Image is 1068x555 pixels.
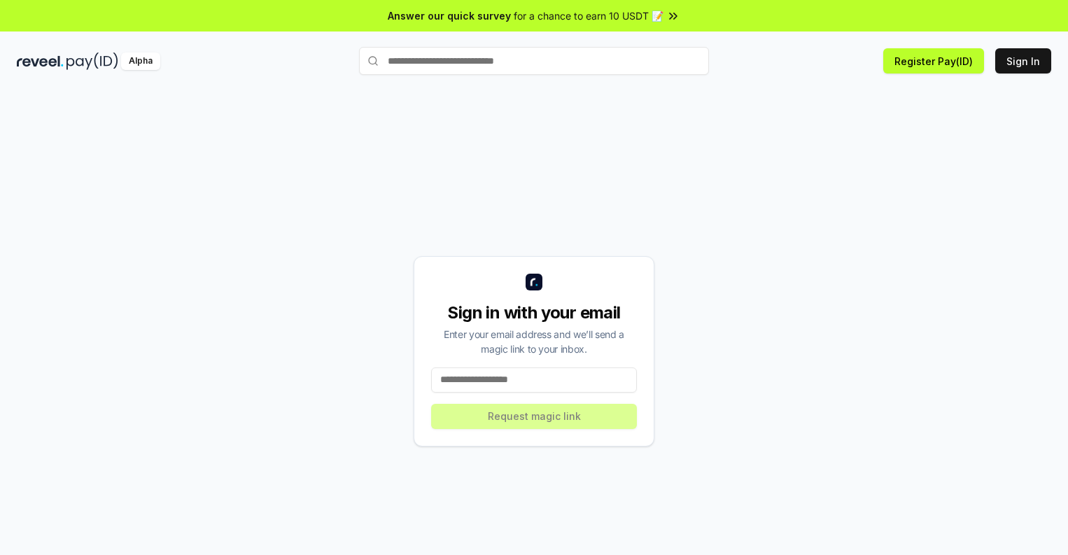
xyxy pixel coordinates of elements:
button: Sign In [995,48,1051,73]
div: Enter your email address and we’ll send a magic link to your inbox. [431,327,637,356]
div: Sign in with your email [431,302,637,324]
img: logo_small [526,274,542,290]
span: Answer our quick survey [388,8,511,23]
span: for a chance to earn 10 USDT 📝 [514,8,663,23]
img: pay_id [66,52,118,70]
div: Alpha [121,52,160,70]
button: Register Pay(ID) [883,48,984,73]
img: reveel_dark [17,52,64,70]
